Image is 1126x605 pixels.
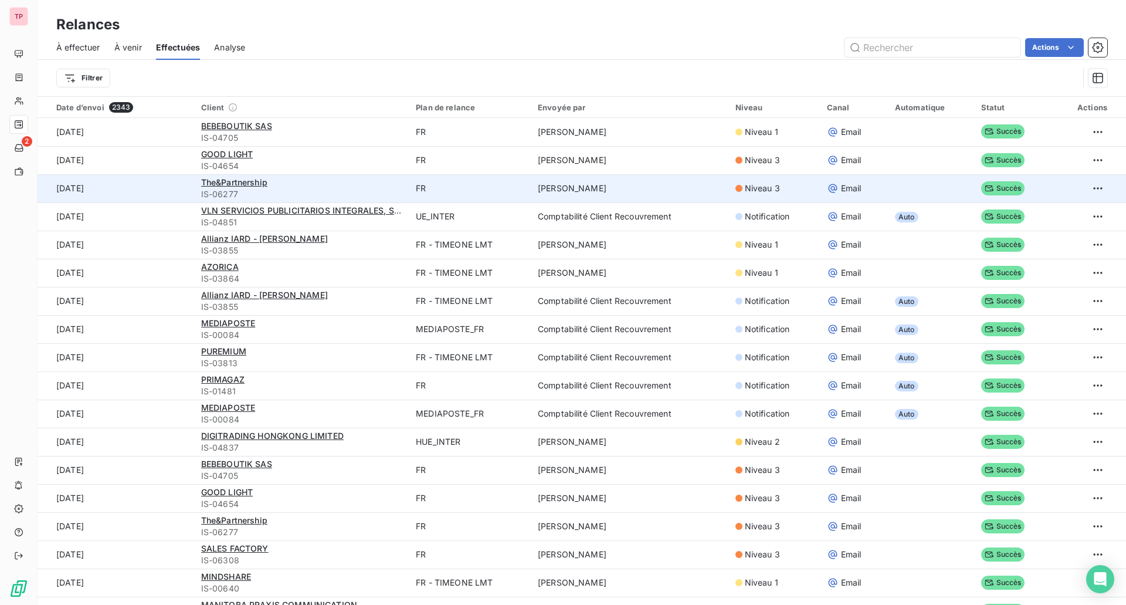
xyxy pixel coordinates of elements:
td: [PERSON_NAME] [531,484,728,512]
span: Email [841,408,862,420]
span: Succès [981,266,1025,280]
span: Auto [895,353,918,363]
span: Succès [981,181,1025,195]
span: BEBEBOUTIK SAS [201,121,272,131]
td: [DATE] [38,371,194,400]
span: Email [841,577,862,589]
td: [DATE] [38,315,194,343]
td: [PERSON_NAME] [531,512,728,540]
td: HUE_INTER [409,428,531,456]
td: [PERSON_NAME] [531,456,728,484]
span: IS-06277 [201,526,402,538]
span: Succès [981,435,1025,449]
td: [PERSON_NAME] [531,540,728,569]
div: Niveau [735,103,813,112]
td: [PERSON_NAME] [531,231,728,259]
span: IS-04837 [201,442,402,454]
td: FR - TIMEONE LMT [409,343,531,371]
div: Plan de relance [416,103,524,112]
span: Niveau 3 [745,182,780,194]
input: Rechercher [844,38,1020,57]
span: Allianz IARD - [PERSON_NAME] [201,234,328,244]
span: Client [201,103,225,112]
span: Succès [981,519,1025,533]
span: Niveau 3 [745,549,780,560]
td: Comptabilité Client Recouvrement [531,287,728,315]
span: Email [841,351,862,363]
span: IS-06277 [201,188,402,200]
div: Envoyée par [538,103,721,112]
span: IS-03864 [201,273,402,285]
span: GOOD LIGHT [201,149,253,159]
td: [PERSON_NAME] [531,259,728,287]
div: Canal [827,103,881,112]
span: Notification [745,351,790,363]
span: IS-00084 [201,329,402,341]
td: [DATE] [38,428,194,456]
span: Succès [981,294,1025,308]
td: FR [409,371,531,400]
span: Succès [981,547,1025,562]
span: Succès [981,350,1025,364]
span: Email [841,436,862,448]
td: FR [409,174,531,202]
span: IS-03813 [201,357,402,369]
span: IS-06308 [201,555,402,566]
span: Allianz IARD - [PERSON_NAME] [201,290,328,300]
span: Auto [895,325,918,335]
span: Email [841,211,862,222]
span: IS-04851 [201,217,402,228]
span: Succès [981,238,1025,252]
td: [DATE] [38,400,194,428]
span: Succès [981,124,1025,138]
span: Succès [981,463,1025,477]
td: FR - TIMEONE LMT [409,259,531,287]
span: Notification [745,211,790,222]
span: Notification [745,323,790,335]
span: MINDSHARE [201,572,251,582]
span: Auto [895,409,918,420]
span: IS-00084 [201,414,402,425]
td: MEDIAPOSTE_FR [409,315,531,343]
span: GOOD LIGHT [201,487,253,497]
td: FR [409,484,531,512]
span: À effectuer [56,42,100,53]
span: 2343 [109,102,134,113]
span: Succès [981,576,1025,590]
td: [DATE] [38,202,194,231]
span: Auto [895,381,918,391]
span: The&Partnership [201,515,267,525]
td: [DATE] [38,287,194,315]
td: FR - TIMEONE LMT [409,569,531,597]
span: Niveau 2 [745,436,780,448]
td: Comptabilité Client Recouvrement [531,371,728,400]
span: PUREMIUM [201,346,246,356]
span: Auto [895,212,918,222]
span: Email [841,126,862,138]
span: Email [841,323,862,335]
td: [DATE] [38,118,194,146]
span: Niveau 1 [745,239,778,251]
span: IS-00640 [201,583,402,594]
span: MEDIAPOSTE [201,318,256,328]
td: [DATE] [38,174,194,202]
span: Email [841,239,862,251]
td: [PERSON_NAME] [531,174,728,202]
h3: Relances [56,14,120,35]
span: Succès [981,209,1025,224]
td: FR [409,456,531,484]
span: Email [841,492,862,504]
td: Comptabilité Client Recouvrement [531,202,728,231]
td: FR [409,146,531,174]
div: Statut [981,103,1044,112]
span: Email [841,154,862,166]
span: AZORICA [201,262,239,272]
td: UE_INTER [409,202,531,231]
td: [DATE] [38,569,194,597]
span: Notification [745,408,790,420]
span: Notification [745,295,790,307]
td: [DATE] [38,259,194,287]
span: À venir [114,42,142,53]
td: FR - TIMEONE LMT [409,231,531,259]
span: Niveau 1 [745,267,778,279]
